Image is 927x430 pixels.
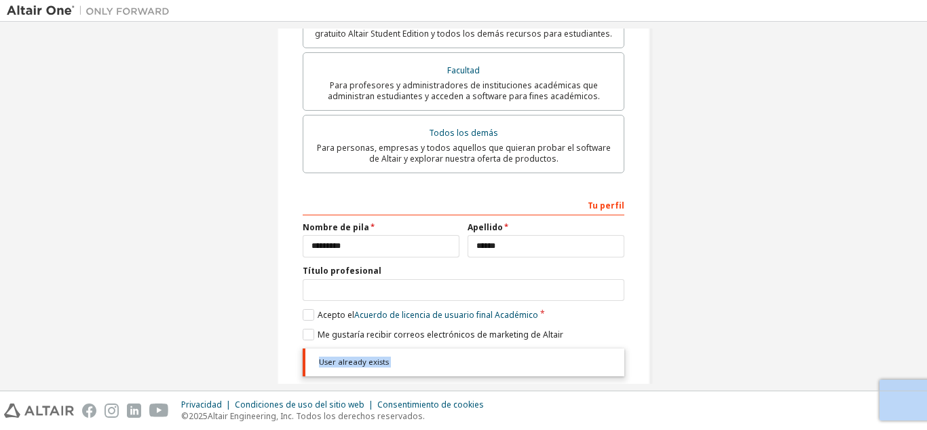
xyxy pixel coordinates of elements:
div: User already exists [303,348,624,376]
img: youtube.svg [149,404,169,418]
font: Consentimiento de cookies [377,399,484,410]
img: Altair Uno [7,4,176,18]
img: altair_logo.svg [4,404,74,418]
font: Condiciones de uso del sitio web [235,399,364,410]
font: Académico [495,309,538,321]
font: Para personas, empresas y todos aquellos que quieran probar el software de Altair y explorar nues... [317,142,611,164]
img: linkedin.svg [127,404,141,418]
font: © [181,410,189,422]
font: Todos los demás [429,127,498,139]
font: Acepto el [318,309,354,321]
font: Título profesional [303,265,381,276]
font: 2025 [189,410,208,422]
font: Tu perfil [588,200,624,211]
font: Apellido [468,221,503,233]
font: Facultad [447,65,480,76]
font: Acuerdo de licencia de usuario final [354,309,493,321]
img: facebook.svg [82,404,96,418]
font: Nombre de pila [303,221,369,233]
font: Me gustaría recibir correos electrónicos de marketing de Altair [318,329,563,340]
font: Altair Engineering, Inc. Todos los derechos reservados. [208,410,425,422]
font: Privacidad [181,399,222,410]
img: instagram.svg [105,404,119,418]
font: Para estudiantes actualmente inscritos que buscan acceder al paquete gratuito Altair Student Edit... [315,17,612,39]
font: Para profesores y administradores de instituciones académicas que administran estudiantes y acced... [328,79,600,102]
